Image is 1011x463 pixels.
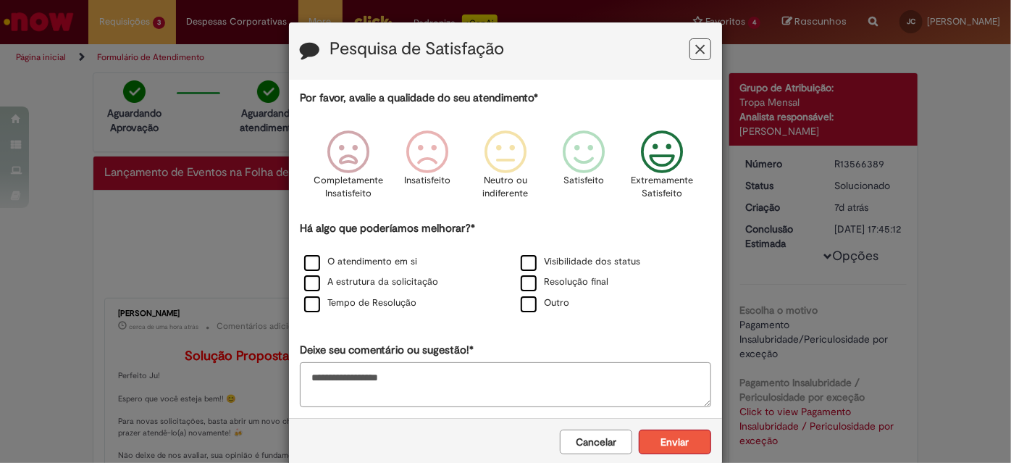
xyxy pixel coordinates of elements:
[300,343,474,358] label: Deixe seu comentário ou sugestão!*
[300,221,711,314] div: Há algo que poderíamos melhorar?*
[304,296,416,310] label: Tempo de Resolução
[311,120,385,219] div: Completamente Insatisfeito
[521,275,608,289] label: Resolução final
[304,255,417,269] label: O atendimento em si
[404,174,450,188] p: Insatisfeito
[547,120,621,219] div: Satisfeito
[521,255,640,269] label: Visibilidade dos status
[314,174,384,201] p: Completamente Insatisfeito
[563,174,604,188] p: Satisfeito
[639,430,711,454] button: Enviar
[469,120,542,219] div: Neutro ou indiferente
[390,120,464,219] div: Insatisfeito
[521,296,569,310] label: Outro
[330,40,504,59] label: Pesquisa de Satisfação
[625,120,699,219] div: Extremamente Satisfeito
[479,174,532,201] p: Neutro ou indiferente
[560,430,632,454] button: Cancelar
[304,275,438,289] label: A estrutura da solicitação
[631,174,693,201] p: Extremamente Satisfeito
[300,91,538,106] label: Por favor, avalie a qualidade do seu atendimento*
